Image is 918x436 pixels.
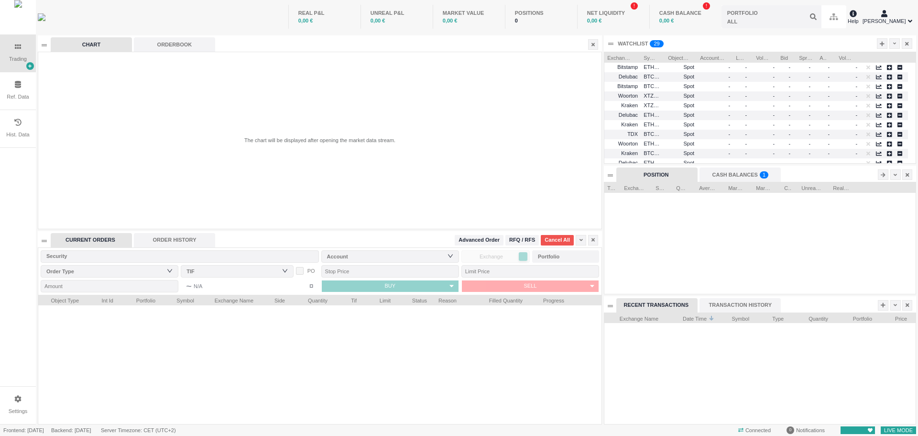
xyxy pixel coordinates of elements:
[368,295,391,304] span: Limit
[618,141,638,146] span: Woorton
[670,313,707,323] span: Date Time
[745,131,751,137] span: -
[644,138,662,149] span: ETHEUR
[327,252,449,261] div: Account
[538,252,589,261] div: Portfolio
[745,83,751,89] span: -
[644,110,662,121] span: ETHEUR
[809,112,814,118] span: -
[828,141,833,146] span: -
[206,295,253,304] span: Exchange Name
[699,168,781,182] div: CASH BALANCES
[644,90,662,101] span: XTZEUR
[699,298,781,313] div: TRANSACTION HISTORY
[855,160,857,166] span: -
[644,52,656,62] span: Symbol
[621,102,638,108] span: Kraken
[465,252,518,261] span: Exchange
[656,182,665,192] span: Symbol
[809,83,814,89] span: -
[644,100,662,111] span: XTZEUR
[307,268,315,274] span: PO
[721,5,821,28] input: ALL
[855,141,857,146] span: -
[654,40,656,50] p: 2
[727,9,758,17] div: PORTFOLIO
[809,64,814,70] span: -
[855,150,857,156] span: -
[760,171,768,179] sup: 1
[644,119,662,130] span: ETHEUR
[617,83,638,89] span: Bitstamp
[828,102,833,108] span: -
[9,407,28,415] div: Settings
[607,313,658,323] span: Exchange Name
[809,93,814,99] span: -
[38,13,45,21] img: wyden_logotype_blue.svg
[668,148,694,159] span: Spot
[809,74,814,79] span: -
[728,122,730,127] span: -
[789,112,794,118] span: -
[668,157,694,168] span: Spot
[828,150,833,156] span: -
[799,52,814,62] span: Spread
[617,64,638,70] span: Bitstamp
[448,253,453,259] i: icon: down
[773,93,775,99] span: -
[402,295,427,304] span: Status
[668,100,694,111] span: Spot
[186,267,283,276] div: TIF
[728,102,730,108] span: -
[795,313,828,323] span: Quantity
[616,298,698,313] div: RECENT TRANSACTIONS
[616,168,698,182] div: POSITION
[167,268,173,274] i: icon: down
[840,313,872,323] span: Portfolio
[509,236,535,244] span: RFQ / RFS
[833,182,850,192] span: Realized P&L
[668,110,694,121] span: Spot
[728,160,730,166] span: -
[9,55,27,63] div: Trading
[703,2,710,10] sup: !
[828,74,833,79] span: -
[644,157,662,168] span: ETHEUR
[461,265,599,278] input: Limit Price
[644,148,662,159] span: BTCEUR
[828,160,833,166] span: -
[884,313,907,323] span: Price
[728,93,730,99] span: -
[477,295,523,304] span: Filled Quantity
[728,141,730,146] span: -
[515,9,568,17] div: POSITIONS
[384,283,395,289] span: BUY
[443,9,495,17] div: MARKET VALUE
[789,83,794,89] span: -
[265,295,285,304] span: Side
[438,295,465,304] span: Reason
[90,295,113,304] span: Int Id
[659,18,674,23] span: 0,00 €
[650,40,663,47] sup: 29
[668,129,694,140] span: Spot
[244,136,395,145] div: The chart will be displayed after opening the market data stream.
[745,64,751,70] span: -
[676,182,688,192] span: Quantity
[855,74,857,79] span: -
[789,150,794,156] span: -
[668,52,688,62] span: Object Type
[756,182,773,192] span: Market Value
[745,93,751,99] span: -
[621,150,638,156] span: Kraken
[789,93,794,99] span: -
[789,427,792,434] span: 0
[524,283,537,289] span: SELL
[619,74,638,79] span: Delubac
[282,268,288,274] i: icon: down
[736,52,744,62] span: Last
[624,182,644,192] span: Exchange Name
[789,122,794,127] span: -
[745,150,751,156] span: -
[668,81,694,92] span: Spot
